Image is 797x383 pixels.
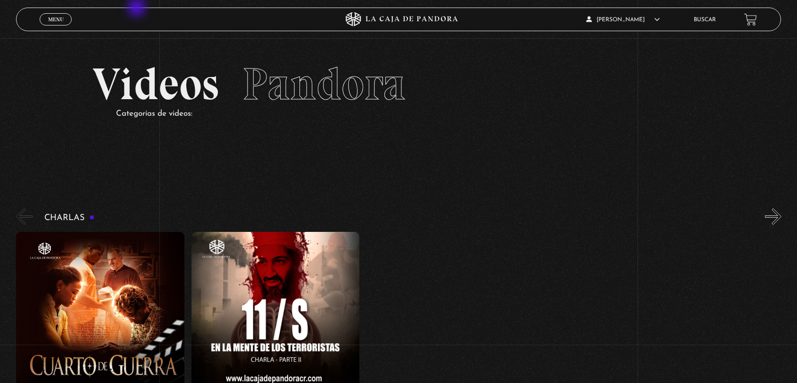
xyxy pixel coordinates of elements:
span: Cerrar [45,25,67,31]
span: Menu [48,17,64,22]
a: View your shopping cart [744,13,757,26]
button: Next [765,208,781,225]
a: Buscar [694,17,716,23]
span: Pandora [242,57,406,111]
h3: Charlas [44,213,95,222]
button: Previous [16,208,33,225]
p: Categorías de videos: [116,107,705,121]
h2: Videos [92,62,705,107]
span: [PERSON_NAME] [586,17,660,23]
